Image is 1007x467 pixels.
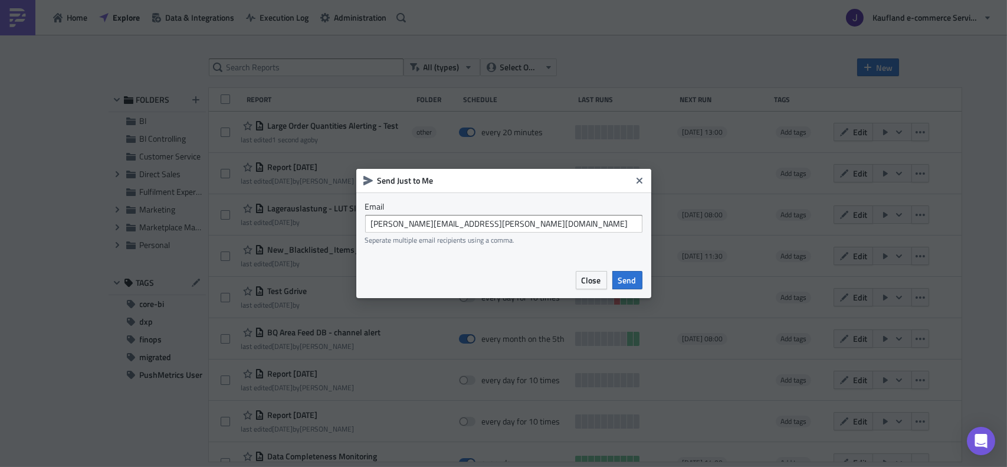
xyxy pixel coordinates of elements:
span: Close [582,274,601,286]
span: Send [618,274,637,286]
button: Send [612,271,642,289]
button: Close [576,271,607,289]
h6: Send Just to Me [377,175,631,186]
label: Email [365,201,642,212]
div: Seperate multiple email recipients using a comma. [365,236,642,244]
button: Close [631,172,648,190]
div: Open Intercom Messenger [967,427,995,455]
